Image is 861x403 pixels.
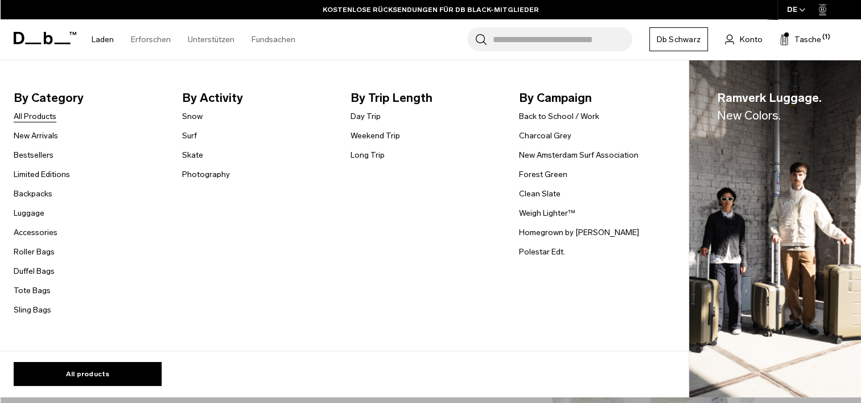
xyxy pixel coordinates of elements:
a: Photography [182,168,230,180]
a: Roller Bags [14,246,55,258]
span: By Campaign [519,89,669,107]
a: Bestsellers [14,149,53,161]
a: Ramverk Luggage.New Colors. Db [689,60,861,398]
a: Homegrown by [PERSON_NAME] [519,227,639,238]
span: New Colors. [716,108,780,122]
a: Backpacks [14,188,52,200]
span: By Activity [182,89,332,107]
a: Surf [182,130,197,142]
font: DE [787,6,797,14]
nav: Hauptnavigation [83,19,304,60]
a: Luggage [14,207,44,219]
a: Unterstützen [188,19,234,60]
a: Clean Slate [519,188,561,200]
a: Limited Editions [14,168,70,180]
a: New Arrivals [14,130,58,142]
a: Konto [725,32,763,46]
a: Fundsachen [252,19,295,60]
a: Tote Bags [14,285,51,297]
a: Weigh Lighter™ [519,207,575,219]
a: Db Schwarz [649,27,708,51]
a: All products [14,362,162,386]
a: Long Trip [351,149,385,161]
a: KOSTENLOSE RÜCKSENDUNGEN FÜR DB BLACK-MITGLIEDER [323,5,539,15]
a: Skate [182,149,203,161]
span: Tasche [794,34,821,46]
a: Forest Green [519,168,567,180]
span: By Category [14,89,164,107]
span: (1) [822,32,830,42]
a: Polestar Edt. [519,246,565,258]
a: Duffel Bags [14,265,55,277]
img: Db [689,60,861,398]
a: Accessories [14,227,57,238]
a: New Amsterdam Surf Association [519,149,638,161]
a: All Products [14,110,56,122]
span: By Trip Length [351,89,501,107]
a: Snow [182,110,203,122]
a: Sling Bags [14,304,51,316]
a: Charcoal Grey [519,130,571,142]
span: Ramverk Luggage. [716,89,821,125]
a: Erforschen [131,19,171,60]
span: Konto [740,34,763,46]
button: Tasche (1) [780,32,821,46]
a: Day Trip [351,110,381,122]
a: Back to School / Work [519,110,599,122]
a: Weekend Trip [351,130,400,142]
a: Laden [92,19,114,60]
